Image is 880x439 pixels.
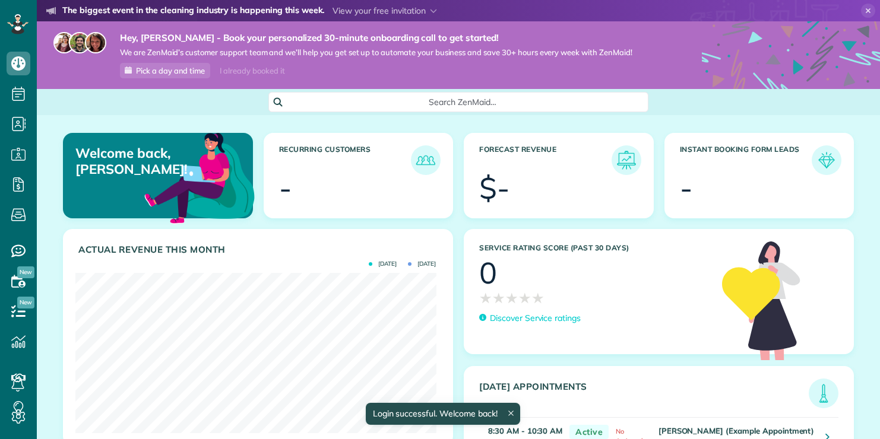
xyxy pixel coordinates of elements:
[531,288,545,308] span: ★
[75,145,191,177] p: Welcome back, [PERSON_NAME]!
[213,63,292,78] div: I already booked it
[479,173,509,203] div: $-
[279,145,411,175] h3: Recurring Customers
[62,5,324,18] strong: The biggest event in the cleaning industry is happening this week.
[17,297,34,308] span: New
[488,426,562,435] strong: 8:30 AM - 10:30 AM
[812,381,835,405] img: icon_todays_appointments-901f7ab196bb0bea1936b74009e4eb5ffbc2d2711fa7634e0d609ed5ef32b18b.png
[815,148,838,172] img: icon_form_leads-04211a6a04a5b2264e4ee56bc0799ec3eb69b7e499cbb523a139df1d13a81ae0.png
[479,244,710,252] h3: Service Rating score (past 30 days)
[365,403,520,425] div: Login successful. Welcome back!
[17,266,34,278] span: New
[479,258,497,288] div: 0
[479,288,492,308] span: ★
[85,32,106,53] img: michelle-19f622bdf1676172e81f8f8fba1fb50e276960ebfe0243fe18214015130c80e4.jpg
[120,47,632,58] span: We are ZenMaid’s customer support team and we’ll help you get set up to automate your business an...
[479,381,809,408] h3: [DATE] Appointments
[659,426,815,435] strong: [PERSON_NAME] (Example Appointment)
[680,173,692,203] div: -
[680,145,812,175] h3: Instant Booking Form Leads
[78,244,441,255] h3: Actual Revenue this month
[479,145,612,175] h3: Forecast Revenue
[279,173,292,203] div: -
[142,119,257,234] img: dashboard_welcome-42a62b7d889689a78055ac9021e634bf52bae3f8056760290aed330b23ab8690.png
[490,312,581,325] p: Discover Service ratings
[69,32,90,53] img: jorge-587dff0eeaa6aab1f244e6dc62b8924c3b6ad411094392a53c71c6c4a576187d.jpg
[120,32,632,44] strong: Hey, [PERSON_NAME] - Book your personalized 30-minute onboarding call to get started!
[615,148,638,172] img: icon_forecast_revenue-8c13a41c7ed35a8dcfafea3cbb826a0462acb37728057bba2d056411b612bbbe.png
[408,261,436,267] span: [DATE]
[120,63,210,78] a: Pick a day and time
[369,261,397,267] span: [DATE]
[53,32,75,53] img: maria-72a9807cf96188c08ef61303f053569d2e2a8a1cde33d635c8a3ac13582a053d.jpg
[505,288,518,308] span: ★
[136,66,205,75] span: Pick a day and time
[414,148,438,172] img: icon_recurring_customers-cf858462ba22bcd05b5a5880d41d6543d210077de5bb9ebc9590e49fd87d84ed.png
[479,312,581,325] a: Discover Service ratings
[518,288,531,308] span: ★
[492,288,505,308] span: ★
